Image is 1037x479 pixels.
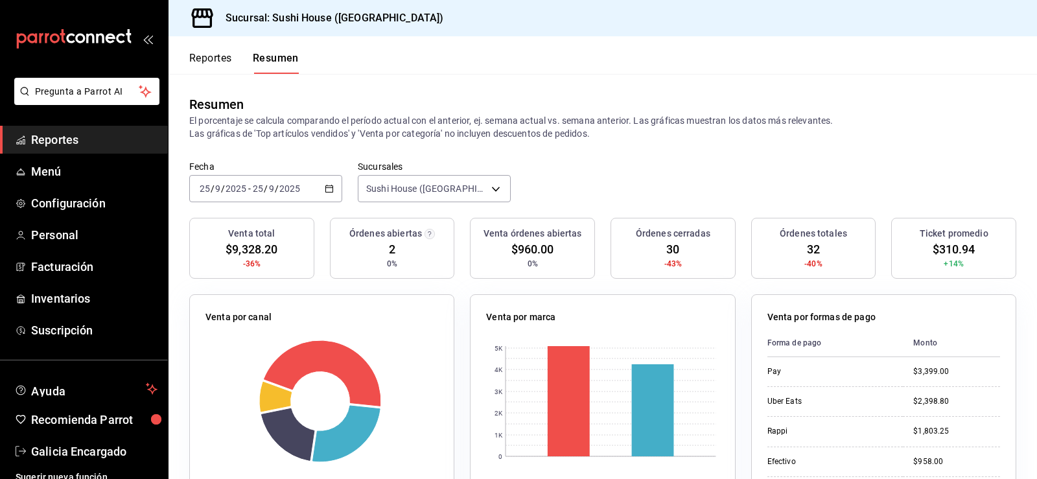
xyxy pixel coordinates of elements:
[498,453,502,460] text: 0
[189,95,244,114] div: Resumen
[767,396,893,407] div: Uber Eats
[495,388,503,395] text: 3K
[495,432,503,439] text: 1K
[14,78,159,105] button: Pregunta a Parrot AI
[31,131,157,148] span: Reportes
[767,426,893,437] div: Rappi
[511,240,554,258] span: $960.00
[903,329,1000,357] th: Monto
[35,85,139,99] span: Pregunta a Parrot AI
[31,411,157,428] span: Recomienda Parrot
[389,240,395,258] span: 2
[143,34,153,44] button: open_drawer_menu
[275,183,279,194] span: /
[264,183,268,194] span: /
[913,426,1000,437] div: $1,803.25
[31,321,157,339] span: Suscripción
[664,258,682,270] span: -43%
[495,366,503,373] text: 4K
[226,240,277,258] span: $9,328.20
[211,183,215,194] span: /
[31,194,157,212] span: Configuración
[767,456,893,467] div: Efectivo
[215,183,221,194] input: --
[189,114,1016,140] p: El porcentaje se calcula comparando el período actual con el anterior, ej. semana actual vs. sema...
[486,310,555,324] p: Venta por marca
[387,258,397,270] span: 0%
[189,52,232,74] button: Reportes
[31,163,157,180] span: Menú
[252,183,264,194] input: --
[228,227,275,240] h3: Venta total
[913,456,1000,467] div: $958.00
[366,182,487,195] span: Sushi House ([GEOGRAPHIC_DATA])
[31,290,157,307] span: Inventarios
[189,52,299,74] div: navigation tabs
[495,410,503,417] text: 2K
[780,227,847,240] h3: Órdenes totales
[243,258,261,270] span: -36%
[944,258,964,270] span: +14%
[767,310,876,324] p: Venta por formas de pago
[913,396,1000,407] div: $2,398.80
[913,366,1000,377] div: $3,399.00
[767,366,893,377] div: Pay
[804,258,822,270] span: -40%
[767,329,903,357] th: Forma de pago
[189,162,342,171] label: Fecha
[807,240,820,258] span: 32
[31,381,141,397] span: Ayuda
[31,443,157,460] span: Galicia Encargado
[349,227,422,240] h3: Órdenes abiertas
[920,227,988,240] h3: Ticket promedio
[225,183,247,194] input: ----
[528,258,538,270] span: 0%
[31,226,157,244] span: Personal
[268,183,275,194] input: --
[248,183,251,194] span: -
[31,258,157,275] span: Facturación
[253,52,299,74] button: Resumen
[9,94,159,108] a: Pregunta a Parrot AI
[199,183,211,194] input: --
[221,183,225,194] span: /
[358,162,511,171] label: Sucursales
[933,240,975,258] span: $310.94
[636,227,710,240] h3: Órdenes cerradas
[279,183,301,194] input: ----
[484,227,582,240] h3: Venta órdenes abiertas
[666,240,679,258] span: 30
[205,310,272,324] p: Venta por canal
[495,345,503,352] text: 5K
[215,10,443,26] h3: Sucursal: Sushi House ([GEOGRAPHIC_DATA])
